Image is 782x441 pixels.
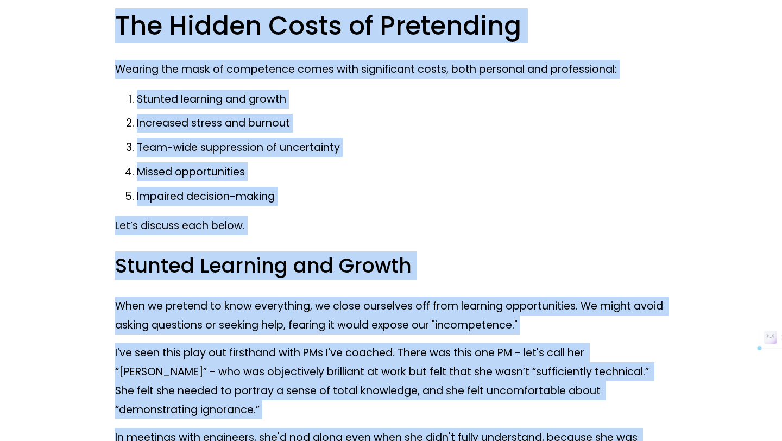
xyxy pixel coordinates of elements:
[137,187,666,206] p: Impaired decision-making
[137,90,666,109] p: Stunted learning and growth
[137,162,666,181] p: Missed opportunities
[115,343,666,419] p: I've seen this play out firsthand with PMs I've coached. There was this one PM - let's call her “...
[115,9,666,42] h2: The Hidden Costs of Pretending
[137,114,666,133] p: Increased stress and burnout
[115,297,666,335] p: When we pretend to know everything, we close ourselves off from learning opportunities. We might ...
[115,60,666,79] p: Wearing the mask of competence comes with significant costs, both personal and professional:
[115,216,666,235] p: Let’s discuss each below.
[115,253,666,279] h3: Stunted Learning and Growth
[137,138,666,157] p: Team-wide suppression of uncertainty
